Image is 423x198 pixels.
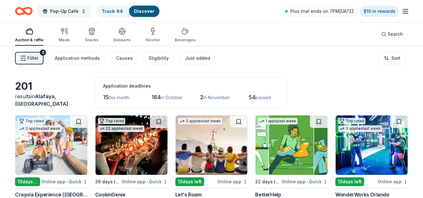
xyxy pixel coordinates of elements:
button: Beverages [175,25,195,46]
span: this month [109,95,129,100]
button: Track· 64Discover [96,5,160,18]
div: 36 days left [95,178,120,185]
div: 22 applies last week [98,125,144,132]
div: 13 days left [175,177,204,186]
img: Image for Let's Roam [176,115,248,175]
button: Eligibility [143,52,174,64]
span: 2 [200,94,203,100]
button: Application methods [49,52,105,64]
div: 3 [40,49,46,56]
div: Causes [116,54,133,62]
span: • [66,179,68,184]
div: Meals [59,38,70,43]
div: Beverages [175,38,195,43]
div: Online app Quick [121,178,168,185]
a: $10 in rewards [360,6,399,17]
div: Top rated [18,118,45,124]
div: Snacks [85,38,98,43]
div: 13 days left [335,177,364,186]
div: Online app [378,178,408,185]
span: Sort [391,54,400,62]
div: Auction & raffle [15,38,44,43]
div: results [15,93,88,108]
div: 3 applies last week [338,125,382,132]
span: Filter [28,54,39,62]
button: Sort [379,52,405,64]
span: Plus trial ends on 7PM[DATE] [290,8,353,15]
div: Desserts [113,38,131,43]
span: passed [255,95,271,100]
button: Meals [59,25,70,46]
div: Just added [185,54,210,62]
div: 3 applies last week [178,118,222,124]
div: Online app Quick [281,178,328,185]
button: Causes [110,52,138,64]
span: 15 [103,94,109,100]
span: Alafaya, [GEOGRAPHIC_DATA] [15,93,68,107]
button: Filter3 [15,52,44,64]
a: Discover [134,8,154,14]
img: Image for WonderWorks Orlando [336,115,408,175]
div: Top rated [98,118,125,124]
img: Image for Crayola Experience (Orlando) [15,115,87,175]
span: • [307,179,308,184]
button: Just added [179,52,215,64]
button: Auction & raffle [15,25,44,46]
button: Alcohol [146,25,160,46]
div: Online app [217,178,248,185]
a: Home [15,4,33,18]
button: Snacks [85,25,98,46]
div: 3 applies last week [18,125,62,132]
span: • [147,179,148,184]
div: Alcohol [146,38,160,43]
div: Application deadlines [103,82,280,90]
img: Image for BetterHelp [255,115,328,175]
button: Pop-Up Cafe [38,5,91,18]
img: Image for CookinGenie [95,115,168,175]
div: Online app Quick [41,178,88,185]
span: in [15,93,68,107]
span: 184 [152,94,161,100]
button: Search [376,28,408,40]
div: 13 days left [15,177,40,186]
div: Application methods [55,54,100,62]
span: 54 [249,94,255,100]
span: in October [161,95,183,100]
span: Pop-Up Cafe [50,8,79,15]
div: 201 [15,80,88,93]
span: in November [203,95,230,100]
div: Top rated [338,118,365,124]
div: 22 days left [255,178,280,185]
span: Search [388,30,403,38]
button: Desserts [113,25,131,46]
div: Eligibility [149,54,169,62]
a: Plus trial ends on 7PM[DATE] [281,6,357,16]
div: 1 apply last week [258,118,297,124]
a: Track· 64 [102,8,123,14]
